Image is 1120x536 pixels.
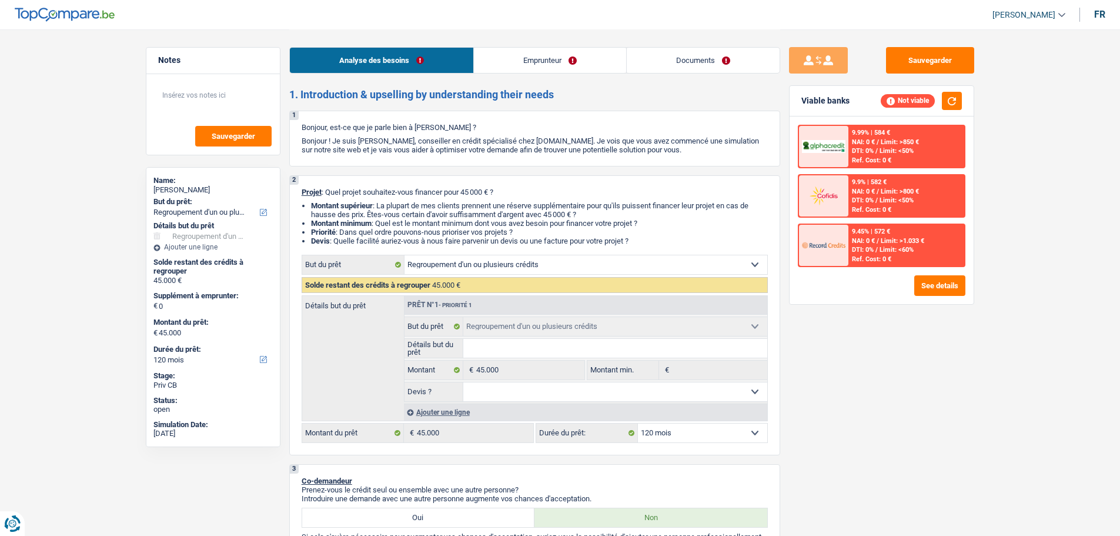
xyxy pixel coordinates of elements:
[404,424,417,442] span: €
[432,281,460,289] span: 45.000 €
[536,424,638,442] label: Durée du prêt:
[311,237,330,245] span: Devis
[153,291,270,301] label: Supplément à emprunter:
[404,404,767,421] div: Ajouter une ligne
[290,465,299,474] div: 3
[852,138,875,146] span: NAI: 0 €
[302,494,768,503] p: Introduire une demande avec une autre personne augmente vos chances d'acceptation.
[302,188,768,197] p: : Quel projet souhaitez-vous financer pour 45 000 € ?
[886,47,974,74] button: Sauvegarder
[289,88,780,101] h2: 1. Introduction & upselling by understanding their needs
[311,219,768,228] li: : Quel est le montant minimum dont vous avez besoin pour financer votre projet ?
[153,276,273,285] div: 45.000 €
[302,255,404,274] label: But du prêt
[880,197,914,204] span: Limit: <50%
[305,281,430,289] span: Solde restant des crédits à regrouper
[587,361,659,379] label: Montant min.
[881,188,919,195] span: Limit: >800 €
[311,237,768,245] li: : Quelle facilité auriez-vous à nous faire parvenir un devis ou une facture pour votre projet ?
[302,137,768,154] p: Bonjour ! Je suis [PERSON_NAME], conseiller en crédit spécialisé chez [DOMAIN_NAME]. Je vois que ...
[153,345,270,354] label: Durée du prêt:
[877,138,879,146] span: /
[404,317,464,336] label: But du prêt
[311,201,768,219] li: : La plupart de mes clients prennent une réserve supplémentaire pour qu'ils puissent financer leu...
[404,382,464,401] label: Devis ?
[802,234,845,256] img: Record Credits
[15,8,115,22] img: TopCompare Logo
[852,197,874,204] span: DTI: 0%
[404,339,464,358] label: Détails but du prêt
[914,275,965,296] button: See details
[153,371,273,381] div: Stage:
[153,176,273,185] div: Name:
[875,147,878,155] span: /
[153,185,273,195] div: [PERSON_NAME]
[852,188,875,195] span: NAI: 0 €
[802,140,845,154] img: AlphaCredit
[195,126,272,147] button: Sauvegarder
[302,477,352,485] span: Co-demandeur
[474,48,626,73] a: Emprunteur
[439,302,472,308] span: - Priorité 1
[153,381,273,390] div: Priv CB
[659,361,672,379] span: €
[875,197,878,204] span: /
[802,185,845,207] img: Cofidis
[290,48,473,73] a: Analyse des besoins
[852,129,890,137] div: 9.99% | 584 €
[852,246,874,254] span: DTI: 0%
[983,5,1065,25] a: [PERSON_NAME]
[153,318,270,327] label: Montant du prêt:
[880,246,914,254] span: Limit: <60%
[852,237,875,245] span: NAI: 0 €
[852,255,891,263] div: Ref. Cost: 0 €
[153,243,273,251] div: Ajouter une ligne
[534,508,767,527] label: Non
[153,405,273,414] div: open
[302,508,535,527] label: Oui
[153,221,273,231] div: Détails but du prêt
[302,296,404,309] label: Détails but du prêt
[881,237,924,245] span: Limit: >1.033 €
[311,201,373,210] strong: Montant supérieur
[290,176,299,185] div: 2
[153,197,270,207] label: But du prêt:
[880,147,914,155] span: Limit: <50%
[153,396,273,405] div: Status:
[153,258,273,276] div: Solde restant des crédits à regrouper
[463,361,476,379] span: €
[311,219,372,228] strong: Montant minimum
[153,328,158,338] span: €
[1094,9,1105,20] div: fr
[311,228,336,237] strong: Priorité
[404,301,475,309] div: Prêt n°1
[302,485,768,494] p: Prenez-vous le crédit seul ou ensemble avec une autre personne?
[875,246,878,254] span: /
[311,228,768,237] li: : Dans quel ordre pouvons-nous prioriser vos projets ?
[290,111,299,120] div: 1
[852,228,890,235] div: 9.45% | 572 €
[153,420,273,430] div: Simulation Date:
[302,123,768,132] p: Bonjour, est-ce que je parle bien à [PERSON_NAME] ?
[153,301,158,311] span: €
[852,147,874,155] span: DTI: 0%
[627,48,780,73] a: Documents
[212,132,255,140] span: Sauvegarder
[404,361,464,379] label: Montant
[881,94,935,107] div: Not viable
[302,424,404,442] label: Montant du prêt
[877,237,879,245] span: /
[852,206,891,214] div: Ref. Cost: 0 €
[158,55,268,65] h5: Notes
[302,188,322,197] span: Projet
[881,138,919,146] span: Limit: >850 €
[852,157,891,164] div: Ref. Cost: 0 €
[801,96,850,106] div: Viable banks
[852,178,887,186] div: 9.9% | 582 €
[153,429,273,438] div: [DATE]
[992,10,1055,20] span: [PERSON_NAME]
[877,188,879,195] span: /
